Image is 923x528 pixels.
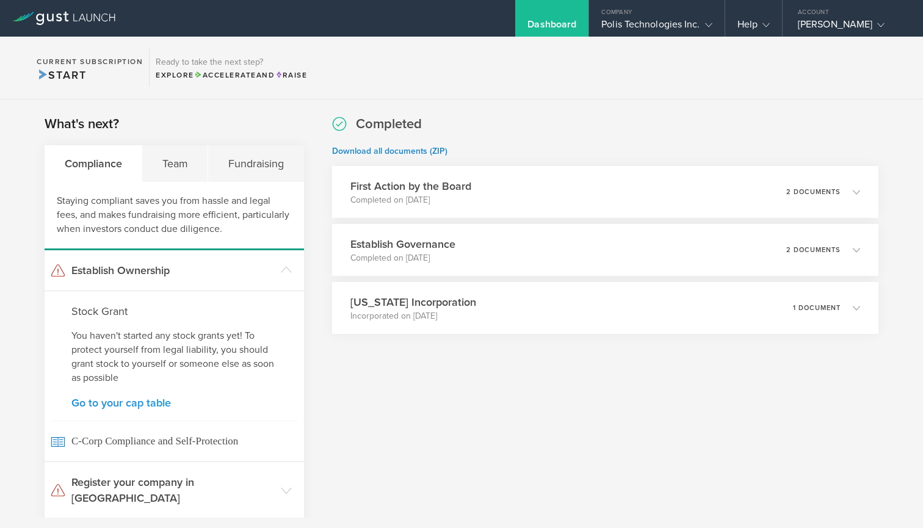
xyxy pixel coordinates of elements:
[275,71,307,79] span: Raise
[350,252,455,264] p: Completed on [DATE]
[208,145,303,182] div: Fundraising
[45,182,304,250] div: Staying compliant saves you from hassle and legal fees, and makes fundraising more efficient, par...
[350,194,471,206] p: Completed on [DATE]
[149,49,313,87] div: Ready to take the next step?ExploreAccelerateandRaise
[350,294,476,310] h3: [US_STATE] Incorporation
[156,70,307,81] div: Explore
[737,18,770,37] div: Help
[786,247,841,253] p: 2 documents
[527,18,576,37] div: Dashboard
[51,421,298,461] span: C-Corp Compliance and Self-Protection
[156,58,307,67] h3: Ready to take the next step?
[37,58,143,65] h2: Current Subscription
[194,71,256,79] span: Accelerate
[71,329,277,385] p: You haven't started any stock grants yet! To protect yourself from legal liability, you should gr...
[350,178,471,194] h3: First Action by the Board
[45,421,304,461] a: C-Corp Compliance and Self-Protection
[71,474,275,506] h3: Register your company in [GEOGRAPHIC_DATA]
[45,115,119,133] h2: What's next?
[142,145,208,182] div: Team
[798,18,902,37] div: [PERSON_NAME]
[71,397,277,408] a: Go to your cap table
[350,236,455,252] h3: Establish Governance
[350,310,476,322] p: Incorporated on [DATE]
[45,145,142,182] div: Compliance
[71,262,275,278] h3: Establish Ownership
[71,303,277,319] h4: Stock Grant
[601,18,712,37] div: Polis Technologies Inc.
[793,305,841,311] p: 1 document
[332,146,447,156] a: Download all documents (ZIP)
[37,68,86,82] span: Start
[862,469,923,528] iframe: Chat Widget
[194,71,275,79] span: and
[786,189,841,195] p: 2 documents
[356,115,422,133] h2: Completed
